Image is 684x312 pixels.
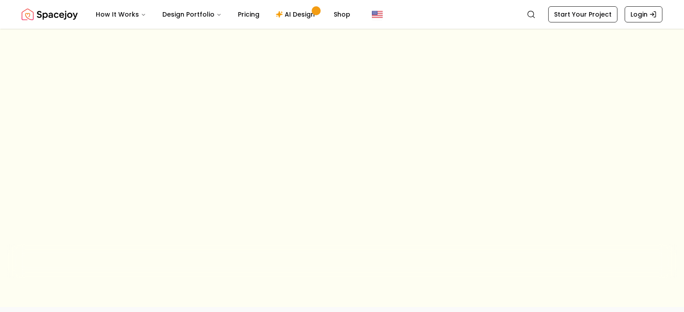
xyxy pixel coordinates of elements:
[548,6,617,22] a: Start Your Project
[231,5,267,23] a: Pricing
[22,5,78,23] a: Spacejoy
[326,5,358,23] a: Shop
[155,5,229,23] button: Design Portfolio
[89,5,153,23] button: How It Works
[625,6,662,22] a: Login
[372,9,383,20] img: United States
[268,5,325,23] a: AI Design
[22,5,78,23] img: Spacejoy Logo
[89,5,358,23] nav: Main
